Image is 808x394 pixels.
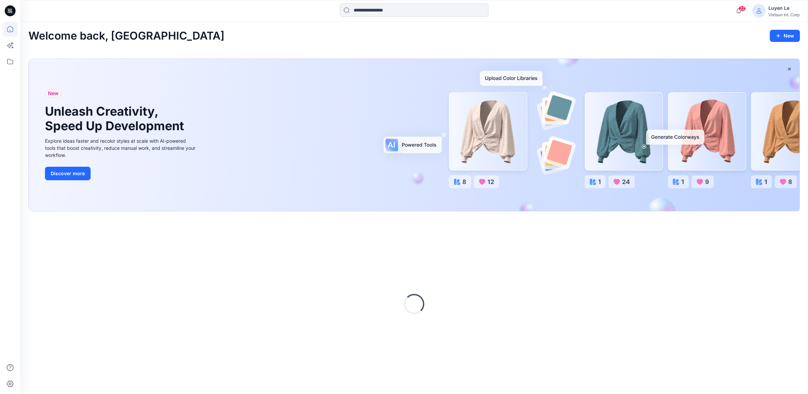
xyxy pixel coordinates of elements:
div: Luyen Le [768,4,800,12]
svg: avatar [756,8,762,14]
div: Explore ideas faster and recolor styles at scale with AI-powered tools that boost creativity, red... [45,137,197,159]
h2: Welcome back, [GEOGRAPHIC_DATA] [28,30,224,42]
button: Discover more [45,167,91,180]
div: Vietsun Int. Corp [768,12,800,17]
h1: Unleash Creativity, Speed Up Development [45,104,187,133]
a: Discover more [45,167,197,180]
span: New [48,89,58,97]
span: 22 [738,6,746,11]
button: New [770,30,800,42]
